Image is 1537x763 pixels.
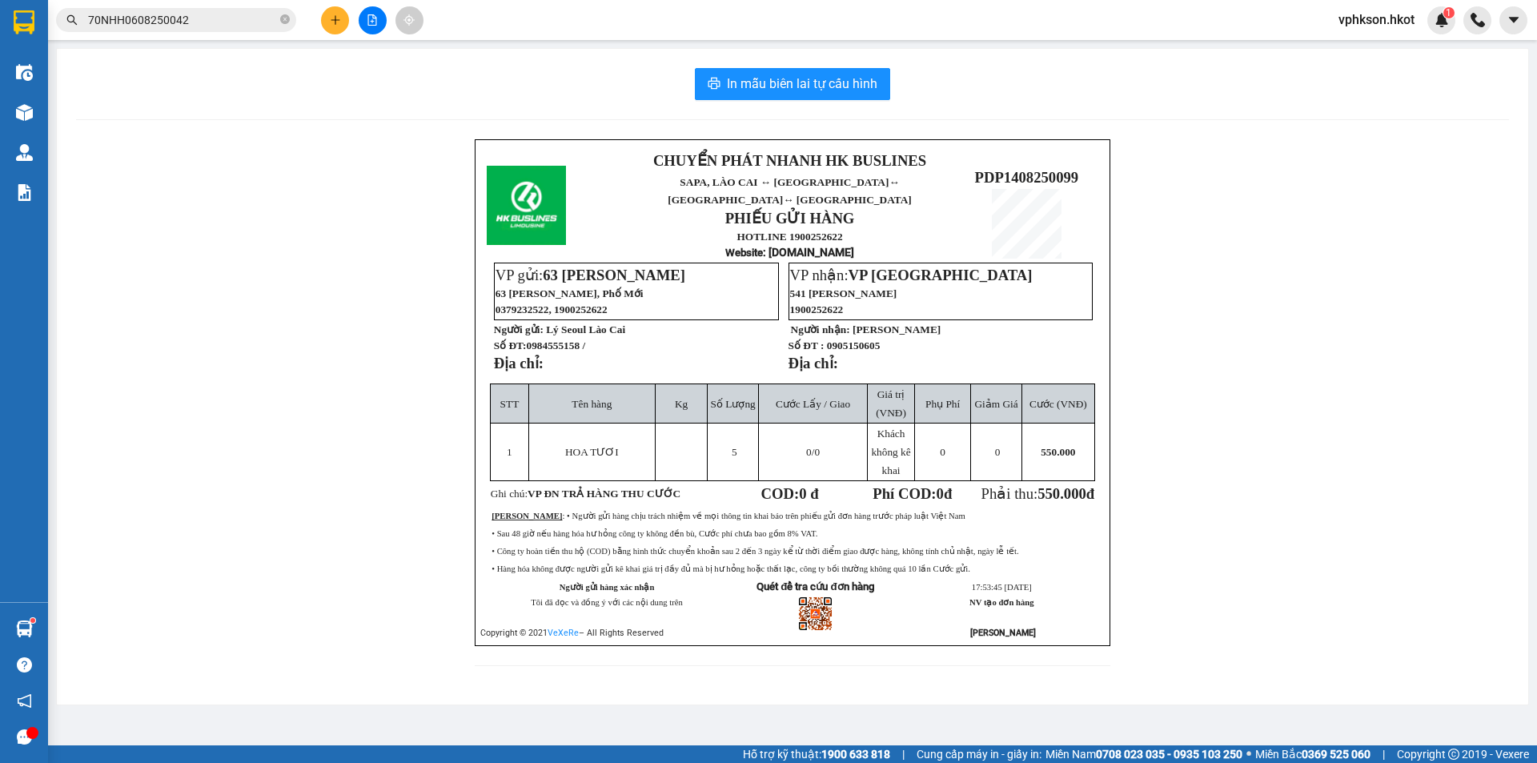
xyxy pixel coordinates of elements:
[917,745,1041,763] span: Cung cấp máy in - giấy in:
[494,355,544,371] strong: Địa chỉ:
[492,547,1018,556] span: • Công ty hoàn tiền thu hộ (COD) bằng hình thức chuyển khoản sau 2 đến 3 ngày kể từ thời điểm gia...
[17,729,32,745] span: message
[16,144,33,161] img: warehouse-icon
[736,231,842,243] strong: HOTLINE 1900252622
[783,194,912,206] span: ↔ [GEOGRAPHIC_DATA]
[492,529,817,538] span: • Sau 48 giờ nếu hàng hóa hư hỏng công ty không đền bù, Cước phí chưa bao gồm 8% VAT.
[727,74,877,94] span: In mẫu biên lai tự cấu hình
[871,428,910,476] span: Khách không kê khai
[528,488,680,500] span: VP ĐN TRẢ HÀNG THU CƯỚC
[725,247,763,259] span: Website
[972,583,1032,592] span: 17:53:45 [DATE]
[359,6,387,34] button: file-add
[492,564,970,573] span: • Hàng hóa không được người gửi kê khai giá trị đầy đủ mà bị hư hỏng hoặc thất lạc, công ty bồi t...
[66,14,78,26] span: search
[653,152,926,169] strong: CHUYỂN PHÁT NHANH HK BUSLINES
[546,323,625,335] span: Lý Seoul Lào Cai
[543,267,685,283] span: 63 [PERSON_NAME]
[1382,745,1385,763] span: |
[531,598,683,607] span: Tôi đã đọc và đồng ý với các nội dung trên
[526,339,585,351] span: 0984555158 /
[1045,745,1242,763] span: Miền Nam
[790,267,1033,283] span: VP nhận:
[30,618,35,623] sup: 1
[975,169,1079,186] span: PDP1408250099
[1446,7,1451,18] span: 1
[330,14,341,26] span: plus
[1255,745,1370,763] span: Miền Bắc
[1443,7,1455,18] sup: 1
[17,693,32,709] span: notification
[695,68,890,100] button: printerIn mẫu biên lai tự cấu hình
[403,14,415,26] span: aim
[16,184,33,201] img: solution-icon
[492,512,562,520] strong: [PERSON_NAME]
[902,745,905,763] span: |
[1326,10,1427,30] span: vphkson.hkot
[496,267,685,283] span: VP gửi:
[668,176,911,206] span: SAPA, LÀO CAI ↔ [GEOGRAPHIC_DATA]
[14,10,34,34] img: logo-vxr
[791,323,850,335] strong: Người nhận:
[1041,446,1075,458] span: 550.000
[789,355,838,371] strong: Địa chỉ:
[507,446,512,458] span: 1
[711,398,756,410] span: Số Lượng
[496,303,608,315] span: 0379232522, 1900252622
[668,176,911,206] span: ↔ [GEOGRAPHIC_DATA]
[732,446,737,458] span: 5
[806,446,820,458] span: /0
[395,6,423,34] button: aim
[1246,751,1251,757] span: ⚪️
[970,628,1036,638] strong: [PERSON_NAME]
[16,64,33,81] img: warehouse-icon
[675,398,688,410] span: Kg
[708,77,720,92] span: printer
[1471,13,1485,27] img: phone-icon
[548,628,579,638] a: VeXeRe
[321,6,349,34] button: plus
[873,485,952,502] strong: Phí COD: đ
[560,583,655,592] strong: Người gửi hàng xác nhận
[1086,485,1094,502] span: đ
[1435,13,1449,27] img: icon-new-feature
[937,485,944,502] span: 0
[876,388,906,419] span: Giá trị (VNĐ)
[1096,748,1242,761] strong: 0708 023 035 - 0935 103 250
[969,598,1033,607] strong: NV tạo đơn hàng
[743,745,890,763] span: Hỗ trợ kỹ thuật:
[789,339,825,351] strong: Số ĐT :
[790,287,897,299] span: 541 [PERSON_NAME]
[790,303,844,315] span: 1900252622
[494,323,544,335] strong: Người gửi:
[491,488,680,500] span: Ghi chú:
[16,104,33,121] img: warehouse-icon
[849,267,1033,283] span: VP [GEOGRAPHIC_DATA]
[776,398,850,410] span: Cước Lấy / Giao
[492,512,965,520] span: : • Người gửi hàng chịu trách nhiệm về mọi thông tin khai báo trên phiếu gửi đơn hàng trước pháp ...
[1037,485,1086,502] span: 550.000
[981,485,1095,502] span: Phải thu:
[853,323,941,335] span: [PERSON_NAME]
[1499,6,1527,34] button: caret-down
[280,13,290,28] span: close-circle
[1448,749,1459,760] span: copyright
[572,398,612,410] span: Tên hàng
[88,11,277,29] input: Tìm tên, số ĐT hoặc mã đơn
[974,398,1017,410] span: Giảm Giá
[1029,398,1087,410] span: Cước (VNĐ)
[17,657,32,673] span: question-circle
[756,580,874,592] strong: Quét để tra cứu đơn hàng
[827,339,881,351] span: 0905150605
[1302,748,1370,761] strong: 0369 525 060
[280,14,290,24] span: close-circle
[496,287,644,299] span: 63 [PERSON_NAME], Phố Mới
[565,446,619,458] span: HOA TƯƠI
[925,398,960,410] span: Phụ Phí
[1507,13,1521,27] span: caret-down
[487,166,566,245] img: logo
[367,14,378,26] span: file-add
[500,398,520,410] span: STT
[480,628,664,638] span: Copyright © 2021 – All Rights Reserved
[725,246,854,259] strong: : [DOMAIN_NAME]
